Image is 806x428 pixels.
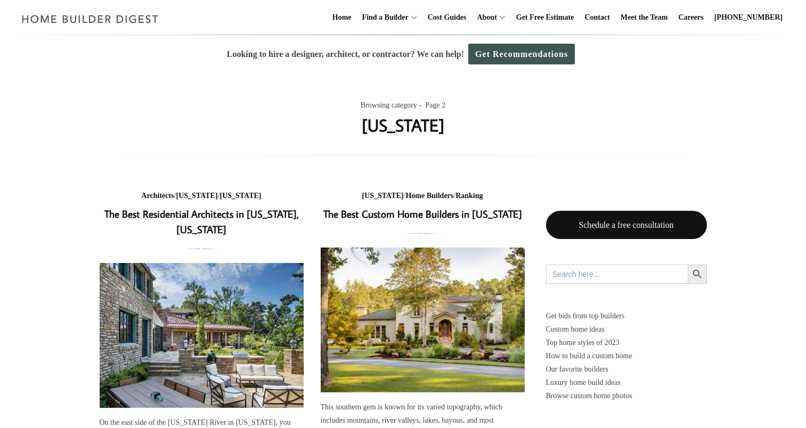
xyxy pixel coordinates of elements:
a: The Best Residential Architects in [US_STATE], [US_STATE] [104,207,299,236]
h1: [US_STATE] [362,112,444,138]
a: [US_STATE] [362,192,403,200]
p: Get bids from top builders [546,309,707,323]
img: Home Builder Digest [17,9,164,29]
input: Search here... [546,265,688,284]
a: How to build a custom home [546,349,707,363]
a: Get Recommendations [468,44,575,64]
a: [US_STATE] [176,192,218,200]
span: Page 2 [425,99,445,112]
div: / / [100,190,304,203]
a: Our favorite builders [546,363,707,376]
a: [PHONE_NUMBER] [710,1,787,35]
a: About [473,1,496,35]
a: The Best Custom Home Builders in [US_STATE] [323,207,522,220]
a: Home Builders [405,192,453,200]
a: Cost Guides [424,1,471,35]
a: Home [328,1,356,35]
a: Find a Builder [358,1,409,35]
a: Meet the Team [616,1,672,35]
a: Architects [141,192,174,200]
a: Browse custom home photos [546,389,707,402]
a: Schedule a free consultation [546,211,707,239]
span: Browsing category [361,99,424,112]
a: [US_STATE] [219,192,261,200]
a: Custom home ideas [546,323,707,336]
svg: Search [691,268,703,280]
a: Top home styles of 2023 [546,336,707,349]
a: Careers [674,1,708,35]
a: Luxury home build ideas [546,376,707,389]
a: Get Free Estimate [512,1,579,35]
a: Contact [580,1,614,35]
a: The Best Custom Home Builders in [US_STATE] [321,248,525,392]
div: / / [321,190,525,203]
a: The Best Residential Architects in [US_STATE], [US_STATE] [100,263,304,408]
a: Ranking [455,192,483,200]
